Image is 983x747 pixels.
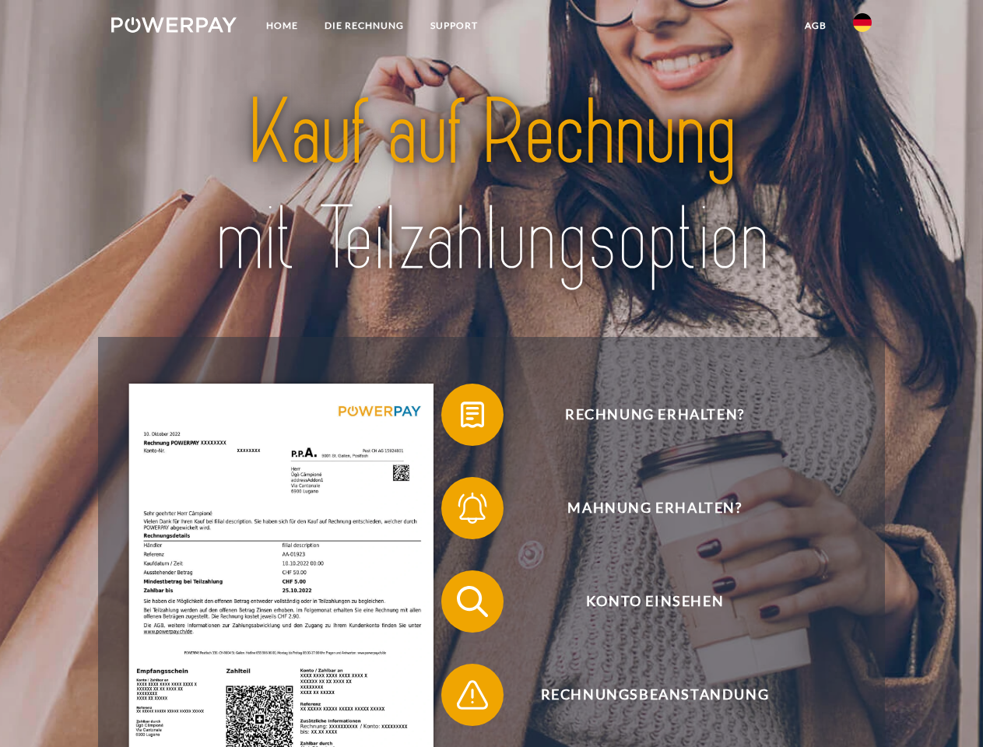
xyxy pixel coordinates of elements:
span: Konto einsehen [464,570,845,633]
a: agb [792,12,840,40]
img: qb_bell.svg [453,489,492,528]
img: logo-powerpay-white.svg [111,17,237,33]
img: qb_search.svg [453,582,492,621]
a: DIE RECHNUNG [311,12,417,40]
button: Konto einsehen [441,570,846,633]
img: qb_bill.svg [453,395,492,434]
span: Rechnungsbeanstandung [464,664,845,726]
button: Mahnung erhalten? [441,477,846,539]
img: qb_warning.svg [453,675,492,714]
span: Mahnung erhalten? [464,477,845,539]
img: de [853,13,872,32]
button: Rechnung erhalten? [441,384,846,446]
a: Home [253,12,311,40]
img: title-powerpay_de.svg [149,75,834,298]
span: Rechnung erhalten? [464,384,845,446]
button: Rechnungsbeanstandung [441,664,846,726]
a: SUPPORT [417,12,491,40]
